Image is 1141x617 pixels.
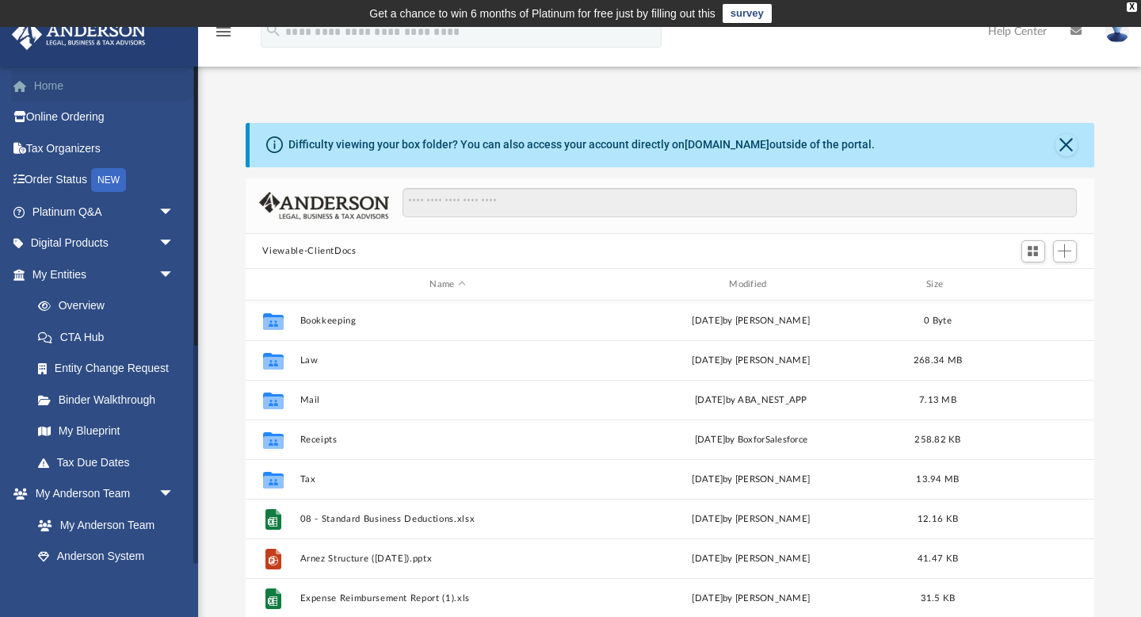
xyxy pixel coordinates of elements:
span: arrow_drop_down [158,478,190,511]
div: [DATE] by [PERSON_NAME] [603,354,899,368]
img: User Pic [1105,20,1129,43]
span: 12.16 KB [917,515,957,523]
a: Home [11,70,198,102]
button: Mail [300,395,596,405]
div: NEW [91,168,126,192]
div: [DATE] by [PERSON_NAME] [603,473,899,487]
div: Modified [602,278,899,292]
button: Receipts [300,435,596,445]
button: Expense Reimbursement Report (1).xls [300,593,596,604]
button: Viewable-ClientDocs [262,244,356,259]
button: Switch to Grid View [1021,240,1045,263]
button: 08 - Standard Business Deductions.xlsx [300,514,596,524]
span: arrow_drop_down [158,228,190,260]
a: Digital Productsarrow_drop_down [11,228,198,259]
button: Tax [300,474,596,485]
div: Get a chance to win 6 months of Platinum for free just by filling out this [369,4,716,23]
button: Arnez Structure ([DATE]).pptx [300,554,596,564]
div: id [976,278,1087,292]
div: Size [906,278,969,292]
div: [DATE] by [PERSON_NAME] [603,314,899,328]
div: [DATE] by [PERSON_NAME] [603,552,899,566]
a: Online Ordering [11,102,198,133]
button: Add [1053,240,1077,263]
a: Binder Walkthrough [22,384,198,416]
a: menu [214,30,233,41]
i: menu [214,22,233,41]
span: 258.82 KB [914,435,960,444]
button: Bookkeeping [300,316,596,326]
span: 31.5 KB [920,594,955,603]
a: Tax Due Dates [22,446,198,478]
span: 268.34 MB [913,356,961,365]
span: 13.94 MB [916,475,959,484]
a: Order StatusNEW [11,164,198,197]
span: 0 Byte [924,316,952,325]
a: Overview [22,290,198,322]
a: CTA Hub [22,321,198,353]
a: Anderson System [22,541,190,573]
i: search [265,21,282,39]
div: [DATE] by BoxforSalesforce [603,433,899,447]
a: [DOMAIN_NAME] [685,138,769,151]
div: id [252,278,292,292]
a: Tax Organizers [11,132,198,164]
div: [DATE] by [PERSON_NAME] [603,512,899,527]
a: Entity Change Request [22,353,198,385]
a: My Anderson Teamarrow_drop_down [11,478,190,510]
button: Law [300,355,596,366]
div: close [1127,2,1137,12]
div: Difficulty viewing your box folder? You can also access your account directly on outside of the p... [288,136,875,153]
div: [DATE] by ABA_NEST_APP [603,393,899,408]
span: arrow_drop_down [158,196,190,228]
div: [DATE] by [PERSON_NAME] [603,592,899,606]
a: My Entitiesarrow_drop_down [11,259,198,290]
a: Platinum Q&Aarrow_drop_down [11,196,198,228]
span: arrow_drop_down [158,259,190,291]
img: Anderson Advisors Platinum Portal [7,19,151,50]
input: Search files and folders [403,188,1076,218]
span: 7.13 MB [919,396,956,404]
a: survey [723,4,772,23]
div: Name [299,278,595,292]
span: 41.47 KB [917,554,957,563]
a: My Blueprint [22,416,190,447]
a: My Anderson Team [22,509,182,541]
button: Close [1055,134,1078,156]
